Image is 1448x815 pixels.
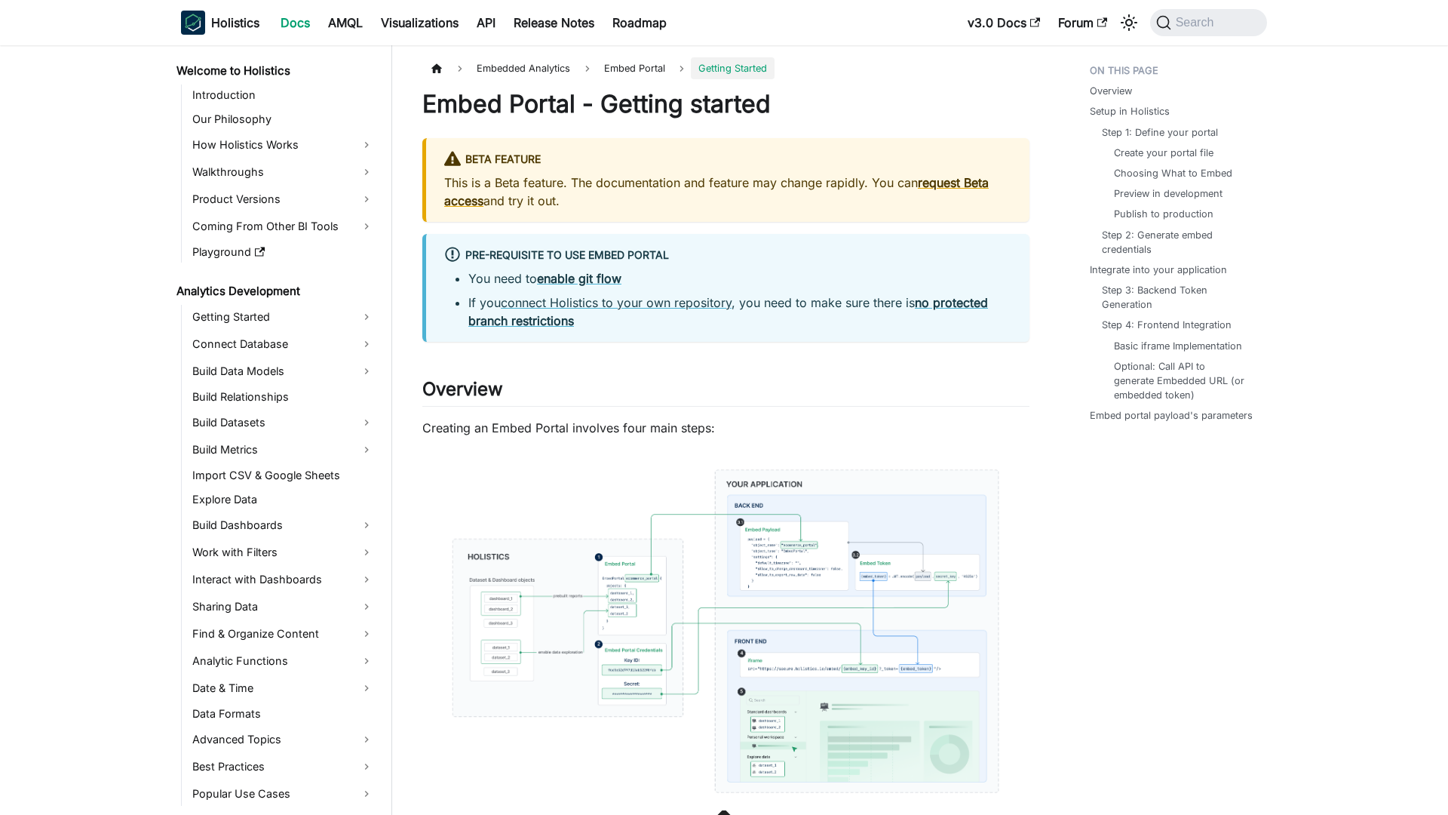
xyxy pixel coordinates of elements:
a: API [468,11,505,35]
a: request Beta access [444,175,989,208]
nav: Breadcrumbs [422,57,1029,79]
li: You need to [468,269,1011,288]
a: Step 3: Backend Token Generation [1102,283,1252,312]
a: Best Practices [188,755,379,779]
p: Creating an Embed Portal involves four main steps: [422,419,1029,437]
a: Build Data Models [188,359,379,383]
a: Interact with Dashboards [188,567,379,592]
a: Integrate into your application [1090,263,1227,277]
a: Import CSV & Google Sheets [188,465,379,486]
a: Connect Database [188,332,379,356]
a: HolisticsHolisticsHolistics [181,11,259,35]
a: Work with Filters [188,540,379,564]
a: Build Dashboards [188,513,379,537]
a: Overview [1090,84,1132,98]
h1: Embed Portal - Getting started [422,89,1029,119]
span: Getting Started [691,57,775,79]
a: Roadmap [603,11,676,35]
a: Introduction [188,85,379,106]
span: Search [1171,16,1223,29]
a: Date & Time [188,676,379,700]
a: Basic iframe Implementation [1114,339,1242,353]
img: Embed Portal Getting Started [422,452,1029,810]
a: Coming From Other BI Tools [188,214,379,238]
b: Holistics [211,14,259,32]
a: Popular Use Cases [188,782,379,806]
a: Home page [422,57,451,79]
a: Explore Data [188,489,379,510]
a: Playground [188,241,379,263]
a: Step 4: Frontend Integration [1102,318,1232,332]
a: Forum [1049,11,1116,35]
button: Search (Command+K) [1150,9,1267,36]
a: Visualizations [372,11,468,35]
a: Step 2: Generate embed credentials [1102,228,1252,257]
nav: Docs sidebar [166,45,392,815]
a: How Holistics Works [188,133,379,157]
div: Pre-requisite to use Embed Portal [444,246,1011,266]
a: Embed Portal [597,57,673,79]
a: connect Holistics to your own repository [501,295,732,310]
h2: Overview [422,378,1029,407]
a: Preview in development [1114,186,1223,201]
a: Sharing Data [188,595,379,619]
a: AMQL [319,11,372,35]
a: Getting Started [188,305,379,329]
a: Analytics Development [172,281,379,302]
a: Step 1: Define your portal [1102,125,1218,140]
a: Our Philosophy [188,109,379,130]
a: Walkthroughs [188,160,379,184]
button: Switch between dark and light mode (currently system mode) [1117,11,1141,35]
a: Embed portal payload's parameters [1090,408,1253,423]
span: Embed Portal [604,63,665,74]
a: Advanced Topics [188,727,379,752]
a: Analytic Functions [188,649,379,673]
a: Data Formats [188,703,379,724]
a: no protected branch restrictions [468,295,988,328]
a: Build Relationships [188,386,379,407]
a: Setup in Holistics [1090,104,1170,118]
a: Docs [271,11,319,35]
a: Release Notes [505,11,603,35]
a: v3.0 Docs [959,11,1049,35]
a: Find & Organize Content [188,622,379,646]
li: If you , you need to make sure there is [468,294,1011,330]
a: Build Datasets [188,411,379,435]
p: This is a Beta feature. The documentation and feature may change rapidly. You can and try it out. [444,174,1011,210]
a: Choosing What to Embed [1114,166,1232,180]
a: Create your portal file [1114,146,1213,160]
a: Optional: Call API to generate Embedded URL (or embedded token) [1114,359,1246,403]
a: Build Metrics [188,438,379,462]
a: enable git flow [537,271,621,286]
div: BETA FEATURE [444,150,1011,170]
a: Publish to production [1114,207,1213,221]
a: Product Versions [188,187,379,211]
img: Holistics [181,11,205,35]
a: Welcome to Holistics [172,60,379,81]
span: Embedded Analytics [469,57,578,79]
